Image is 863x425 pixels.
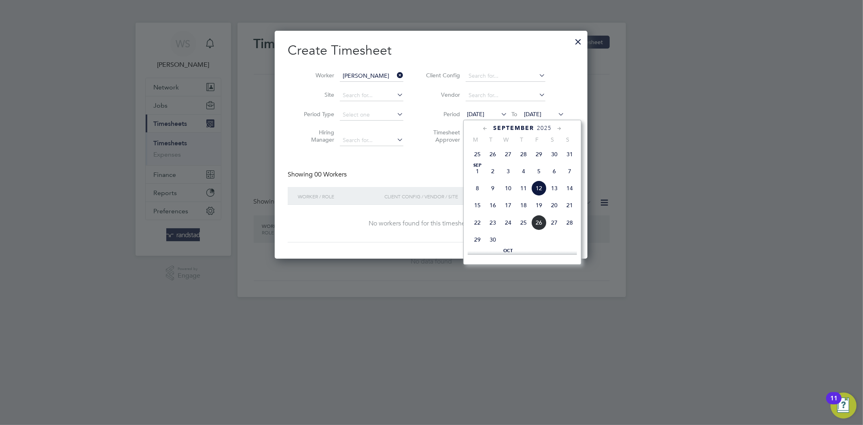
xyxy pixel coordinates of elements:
span: 21 [562,198,577,213]
span: T [514,136,529,143]
span: 19 [531,198,547,213]
span: 2 [516,249,531,264]
input: Select one [340,109,403,121]
label: Timesheet Approver [424,129,460,143]
label: Hiring Manager [298,129,334,143]
label: Period [424,110,460,118]
span: 31 [562,147,577,162]
span: Sep [470,164,485,168]
label: Client Config [424,72,460,79]
span: 2025 [537,125,551,132]
span: 30 [547,147,562,162]
span: September [493,125,534,132]
span: 10 [500,181,516,196]
span: 20 [547,198,562,213]
span: T [483,136,498,143]
span: 2 [485,164,500,179]
input: Search for... [340,90,403,101]
h2: Create Timesheet [288,42,575,59]
span: 4 [547,249,562,264]
span: W [498,136,514,143]
span: 3 [500,164,516,179]
span: 25 [516,215,531,230]
span: 14 [562,181,577,196]
span: Oct [500,249,516,253]
span: 8 [470,181,485,196]
span: 11 [516,181,531,196]
span: 17 [500,198,516,213]
span: 28 [516,147,531,162]
span: S [545,136,560,143]
span: 29 [470,232,485,247]
span: 18 [516,198,531,213]
button: Open Resource Center, 11 new notifications [831,393,857,419]
span: 4 [516,164,531,179]
span: 28 [562,215,577,230]
span: 1 [500,249,516,264]
input: Search for... [466,70,545,82]
span: 29 [531,147,547,162]
span: 24 [500,215,516,230]
span: 22 [470,215,485,230]
span: 12 [531,181,547,196]
span: 23 [485,215,500,230]
span: 27 [500,147,516,162]
span: 13 [547,181,562,196]
div: 11 [830,398,838,409]
span: F [529,136,545,143]
span: 7 [562,164,577,179]
span: 26 [485,147,500,162]
span: 5 [531,164,547,179]
span: 1 [470,164,485,179]
span: [DATE] [524,110,541,118]
input: Search for... [340,70,403,82]
span: 00 Workers [314,170,347,178]
span: 25 [470,147,485,162]
input: Search for... [340,135,403,146]
span: 27 [547,215,562,230]
label: Vendor [424,91,460,98]
span: M [468,136,483,143]
span: 6 [547,164,562,179]
span: 3 [531,249,547,264]
span: S [560,136,575,143]
label: Worker [298,72,334,79]
div: Client Config / Vendor / Site [382,187,512,206]
label: Period Type [298,110,334,118]
div: Showing [288,170,348,179]
span: 15 [470,198,485,213]
span: 9 [485,181,500,196]
span: 26 [531,215,547,230]
label: Site [298,91,334,98]
span: 16 [485,198,500,213]
span: 5 [562,249,577,264]
input: Search for... [466,90,545,101]
span: To [509,109,519,119]
span: [DATE] [467,110,484,118]
span: 30 [485,232,500,247]
div: No workers found for this timesheet period. [296,219,566,228]
div: Worker / Role [296,187,382,206]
